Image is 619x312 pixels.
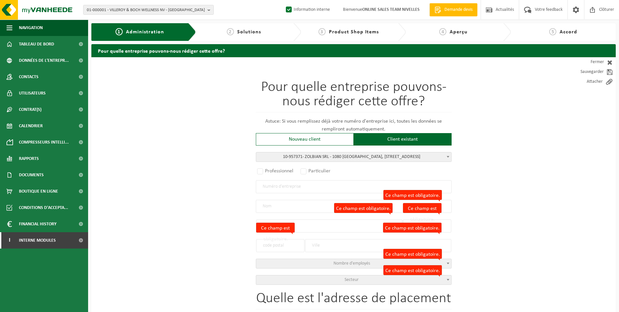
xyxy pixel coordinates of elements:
[333,261,370,266] span: Nombre d'employés
[283,154,302,159] span: 10-957371
[256,239,304,252] input: code postal
[256,180,452,193] input: Numéro d'entreprise
[304,28,393,36] a: 3Product Shop Items
[199,28,288,36] a: 2Solutions
[318,28,326,35] span: 3
[19,118,43,134] span: Calendrier
[285,5,330,15] label: Information interne
[450,29,468,35] span: Aperçu
[83,5,214,15] button: 01-000001 - VILLEROY & BOCH WELLNESS NV - [GEOGRAPHIC_DATA]
[557,67,616,77] a: Sauvegarder
[256,291,452,309] h1: Quelle est l'adresse de placement
[256,80,452,113] h1: Pour quelle entreprise pouvons-nous rédiger cette offre?
[305,239,451,252] input: Ville
[383,190,442,200] label: Ce champ est obligatoire.
[557,57,616,67] a: Fermer
[329,29,379,35] span: Product Shop Items
[256,133,354,146] div: Nouveau client
[19,183,58,199] span: Boutique en ligne
[334,203,393,213] label: Ce champ est obligatoire.
[256,223,295,233] label: Ce champ est obligatoire.
[383,265,442,275] label: Ce champ est obligatoire.
[126,29,164,35] span: Administration
[256,166,295,176] label: Professionnel
[557,77,616,87] a: Attacher
[299,166,333,176] label: Particulier
[514,28,612,36] a: 5Accord
[19,167,44,183] span: Documents
[439,28,446,35] span: 4
[403,203,441,213] label: Ce champ est obligatoire.
[560,29,577,35] span: Accord
[383,223,441,233] label: Ce champ est obligatoire.
[345,277,359,282] span: Secteur
[19,52,69,69] span: Données de l'entrepr...
[19,85,46,101] span: Utilisateurs
[429,3,477,16] a: Demande devis
[19,199,68,216] span: Conditions d'accepta...
[96,28,183,36] a: 1Administration
[19,216,56,232] span: Financial History
[116,28,123,35] span: 1
[227,28,234,35] span: 2
[354,133,452,146] div: Client existant
[256,152,451,162] span: <span class="highlight"><span class="highlight">10-957371</span></span> - ZOLBIAN SRL - 1080 MOLE...
[19,20,43,36] span: Navigation
[87,5,205,15] span: 01-000001 - VILLEROY & BOCH WELLNESS NV - [GEOGRAPHIC_DATA]
[409,28,498,36] a: 4Aperçu
[7,232,12,249] span: I
[19,36,54,52] span: Tableau de bord
[256,117,452,133] p: Astuce: Si vous remplissez déjà votre numéro d'entreprise ici, toutes les données se rempliront a...
[443,7,474,13] span: Demande devis
[549,28,556,35] span: 5
[256,219,402,233] input: Rue
[19,150,39,167] span: Rapports
[91,44,616,57] h2: Pour quelle entreprise pouvons-nous rédiger cette offre?
[19,232,56,249] span: Interne modules
[383,249,442,259] label: Ce champ est obligatoire.
[19,69,39,85] span: Contacts
[19,101,41,118] span: Contrat(s)
[256,152,452,162] span: <span class="highlight"><span class="highlight">10-957371</span></span> - ZOLBIAN SRL - 1080 MOLE...
[237,29,261,35] span: Solutions
[19,134,69,150] span: Compresseurs intelli...
[362,7,420,12] strong: ONLINE SALES TEAM NIVELLES
[256,200,452,213] input: Nom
